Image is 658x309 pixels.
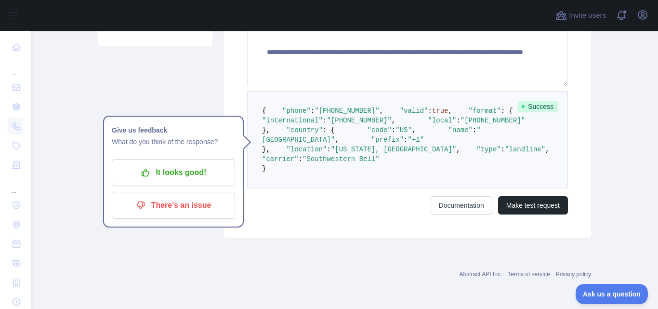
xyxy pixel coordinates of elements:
p: What do you think of the response? [112,136,235,148]
span: "code" [367,126,391,134]
a: Abstract API Inc. [460,271,502,278]
span: , [448,107,452,115]
span: "[PHONE_NUMBER]" [461,117,525,124]
span: "location" [286,146,327,153]
p: There's an issue [119,197,228,214]
span: : [428,107,432,115]
span: Invite users [569,10,606,21]
span: "US" [395,126,412,134]
span: Success [517,101,558,112]
span: , [545,146,549,153]
div: ... [8,175,23,195]
span: } [262,165,266,173]
button: It looks good! [112,159,235,186]
a: Privacy policy [556,271,591,278]
span: "landline" [505,146,545,153]
span: "format" [469,107,501,115]
span: }, [262,126,270,134]
p: It looks good! [119,164,228,181]
h1: Give us feedback [112,124,235,136]
span: true [432,107,448,115]
span: "[PHONE_NUMBER]" [327,117,391,124]
span: }, [262,146,270,153]
span: "valid" [400,107,428,115]
span: : [299,155,303,163]
span: , [392,117,395,124]
span: "type" [476,146,500,153]
span: { [262,107,266,115]
span: "carrier" [262,155,299,163]
span: , [380,107,383,115]
button: Make test request [498,196,568,215]
button: Invite users [553,8,608,23]
span: "country" [286,126,323,134]
span: "[US_STATE], [GEOGRAPHIC_DATA]" [331,146,456,153]
span: : [392,126,395,134]
span: "international" [262,117,323,124]
a: Terms of service [508,271,550,278]
span: "name" [448,126,473,134]
span: "prefix" [371,136,404,144]
span: : [473,126,476,134]
span: "+1" [408,136,424,144]
span: : [501,146,505,153]
span: : [323,117,327,124]
div: ... [8,58,23,77]
span: "local" [428,117,456,124]
iframe: Toggle Customer Support [576,284,648,304]
span: , [456,146,460,153]
span: : [327,146,330,153]
span: , [412,126,416,134]
span: : [456,117,460,124]
a: Documentation [431,196,492,215]
span: "[PHONE_NUMBER]" [315,107,379,115]
span: : [404,136,408,144]
span: , [335,136,339,144]
span: "Southwestern Bell" [303,155,380,163]
button: There's an issue [112,192,235,219]
span: "phone" [282,107,311,115]
span: : { [501,107,513,115]
span: : [311,107,315,115]
span: : { [323,126,335,134]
